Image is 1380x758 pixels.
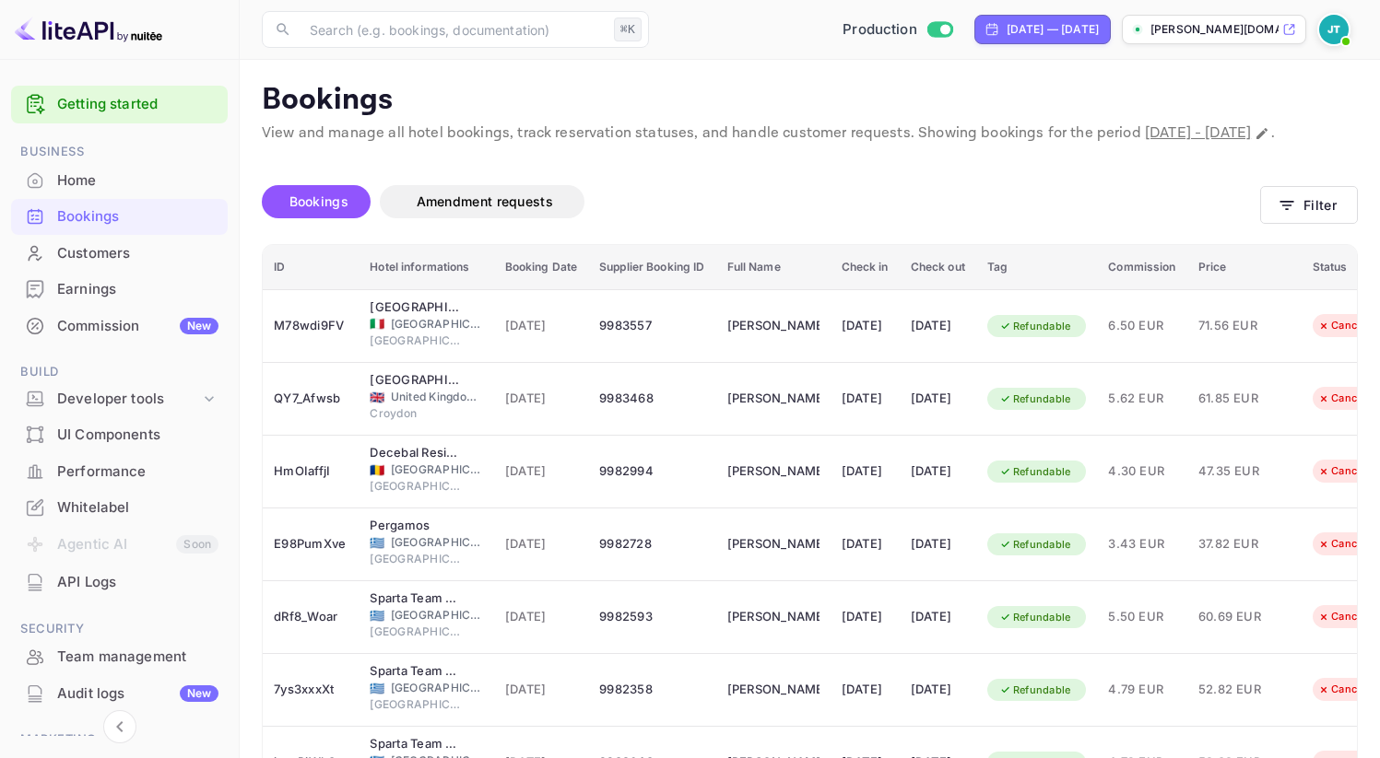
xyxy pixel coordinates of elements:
[1187,245,1302,290] th: Price
[588,245,715,290] th: Supplier Booking ID
[370,696,462,713] span: [GEOGRAPHIC_DATA]
[1108,461,1175,482] span: 4.30 EUR
[11,454,228,488] a: Performance
[299,11,607,48] input: Search (e.g. bookings, documentation)
[370,478,462,495] span: [GEOGRAPHIC_DATA]
[262,82,1358,119] p: Bookings
[727,675,820,705] div: Julian Tabakuu
[57,497,218,519] div: Whitelabel
[57,683,218,705] div: Audit logs
[263,245,359,290] th: ID
[987,533,1083,556] div: Refundable
[11,272,228,308] div: Earnings
[599,602,704,632] div: 9982593
[391,607,483,624] span: [GEOGRAPHIC_DATA]
[57,389,200,410] div: Developer tools
[11,565,228,601] div: API Logs
[262,122,1358,145] p: View and manage all hotel bookings, track reservation statuses, and handle customer requests. Sho...
[11,309,228,344] div: CommissionNew
[987,461,1083,484] div: Refundable
[1150,21,1279,38] p: [PERSON_NAME][DOMAIN_NAME]...
[370,537,384,549] span: Greece
[716,245,831,290] th: Full Name
[1253,124,1271,143] button: Change date range
[842,530,889,559] div: [DATE]
[11,86,228,123] div: Getting started
[370,682,384,694] span: Greece
[831,245,900,290] th: Check in
[370,405,462,422] span: Croydon
[370,464,384,476] span: Romania
[11,619,228,639] span: Security
[599,675,704,705] div: 9982358
[1097,245,1186,290] th: Commission
[417,193,553,209] span: Amendment requests
[911,602,965,632] div: [DATE]
[11,417,228,451] a: UI Components
[370,517,462,535] div: Pergamos
[987,315,1083,338] div: Refundable
[842,602,889,632] div: [DATE]
[911,457,965,486] div: [DATE]
[1108,607,1175,627] span: 5.50 EUR
[274,602,348,632] div: dRf8_Woar
[11,383,228,415] div: Developer tools
[11,199,228,233] a: Bookings
[842,384,889,414] div: [DATE]
[835,19,960,41] div: Switch to Sandbox mode
[11,199,228,235] div: Bookings
[1319,15,1349,44] img: Julian Tabaku
[57,94,218,115] a: Getting started
[57,170,218,192] div: Home
[1145,123,1251,143] span: [DATE] - [DATE]
[505,461,578,482] span: [DATE]
[57,461,218,483] div: Performance
[370,318,384,330] span: Italy
[11,163,228,199] div: Home
[599,530,704,559] div: 9982728
[359,245,493,290] th: Hotel informations
[15,15,162,44] img: LiteAPI logo
[11,639,228,675] div: Team management
[57,316,218,337] div: Commission
[274,311,348,341] div: M78wdi9FV
[391,316,483,332] span: [GEOGRAPHIC_DATA]
[57,425,218,446] div: UI Components
[987,606,1083,629] div: Refundable
[274,384,348,414] div: QY7_Afwsb
[505,389,578,409] span: [DATE]
[842,675,889,705] div: [DATE]
[370,735,462,753] div: Sparta Team Hotel - Hostel
[1260,186,1358,224] button: Filter
[11,272,228,306] a: Earnings
[11,676,228,710] a: Audit logsNew
[1108,389,1175,409] span: 5.62 EUR
[391,389,483,405] span: United Kingdom of [GEOGRAPHIC_DATA] and [GEOGRAPHIC_DATA]
[1198,461,1291,482] span: 47.35 EUR
[1108,680,1175,700] span: 4.79 EUR
[599,457,704,486] div: 9982994
[11,362,228,382] span: Build
[370,551,462,567] span: [GEOGRAPHIC_DATA]
[505,534,578,554] span: [DATE]
[987,388,1083,411] div: Refundable
[911,675,965,705] div: [DATE]
[57,243,218,264] div: Customers
[262,185,1260,218] div: account-settings tabs
[11,490,228,524] a: Whitelabel
[11,454,228,490] div: Performance
[57,206,218,227] div: Bookings
[727,457,820,486] div: Julian Tabakuu
[370,662,462,681] div: Sparta Team Hotel - Hostel
[11,236,228,270] a: Customers
[842,457,889,486] div: [DATE]
[987,679,1083,702] div: Refundable
[911,530,965,559] div: [DATE]
[727,384,820,414] div: Julian Tabakuu
[11,163,228,197] a: Home
[11,565,228,599] a: API Logs
[911,311,965,341] div: [DATE]
[842,311,889,341] div: [DATE]
[494,245,589,290] th: Booking Date
[370,391,384,403] span: United Kingdom of Great Britain and Northern Ireland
